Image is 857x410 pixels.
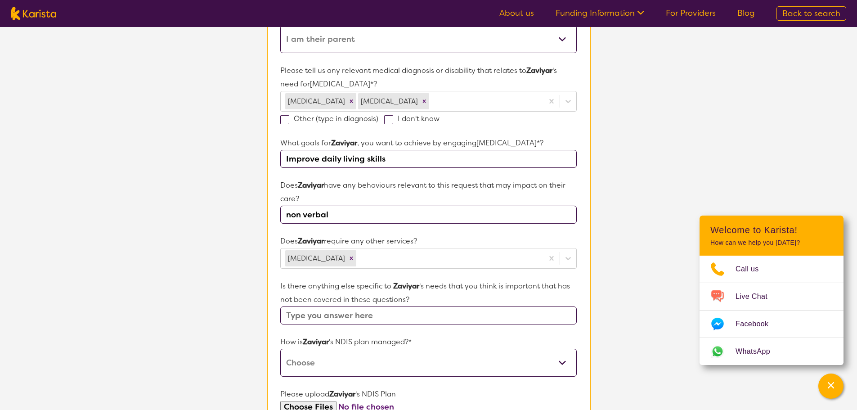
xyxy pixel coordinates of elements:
[298,180,324,190] strong: Zaviyar
[280,279,576,306] p: Is there anything else specific to 's needs that you think is important that has not been covered...
[280,206,576,224] input: Please briefly explain
[710,239,833,247] p: How can we help you [DATE]?
[526,66,552,75] strong: Zaviyar
[285,93,346,109] div: [MEDICAL_DATA]
[736,290,778,303] span: Live Chat
[818,374,844,399] button: Channel Menu
[303,337,329,347] strong: Zaviyar
[700,256,844,365] ul: Choose channel
[280,306,576,324] input: Type you answer here
[280,114,384,123] label: Other (type in diagnosis)
[280,335,576,349] p: How is 's NDIS plan managed?*
[358,93,419,109] div: [MEDICAL_DATA]
[280,136,576,150] p: What goals for , you want to achieve by engaging [MEDICAL_DATA] *?
[736,345,781,358] span: WhatsApp
[700,338,844,365] a: Web link opens in a new tab.
[700,216,844,365] div: Channel Menu
[346,93,356,109] div: Remove Autism Spectrum Disorder
[419,93,429,109] div: Remove ADHD
[393,281,419,291] strong: Zaviyar
[782,8,840,19] span: Back to search
[280,150,576,168] input: Type you answer here
[737,8,755,18] a: Blog
[280,234,576,248] p: Does require any other services?
[776,6,846,21] a: Back to search
[280,387,576,401] p: Please upload 's NDIS Plan
[556,8,644,18] a: Funding Information
[736,262,770,276] span: Call us
[710,225,833,235] h2: Welcome to Karista!
[499,8,534,18] a: About us
[280,64,576,91] p: Please tell us any relevant medical diagnosis or disability that relates to 's need for [MEDICAL_...
[331,138,357,148] strong: Zaviyar
[285,250,346,266] div: [MEDICAL_DATA]
[736,317,779,331] span: Facebook
[11,7,56,20] img: Karista logo
[666,8,716,18] a: For Providers
[346,250,356,266] div: Remove Speech therapy
[329,389,355,399] strong: Zaviyar
[384,114,445,123] label: I don't know
[280,179,576,206] p: Does have any behaviours relevant to this request that may impact on their care?
[298,236,324,246] strong: Zaviyar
